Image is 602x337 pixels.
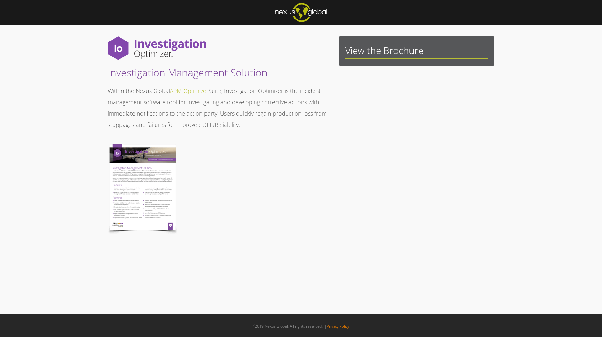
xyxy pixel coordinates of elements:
img: IOstacked [108,36,206,60]
img: IO-Flyer-mock-up [108,144,177,234]
a: Privacy Policy [327,324,349,329]
sup: © [253,323,255,327]
a: APM Optimizer [170,87,209,95]
p: Within the Nexus Global Suite, Investigation Optimizer is the incident management software tool f... [108,85,329,130]
span: View the Brochure [345,44,423,57]
h3: Investigation Management Solution [108,66,329,79]
p: 2019 Nexus Global. All rights reserved. | [147,321,455,331]
img: ng-logo-hubspot-blog-01 [275,3,327,22]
